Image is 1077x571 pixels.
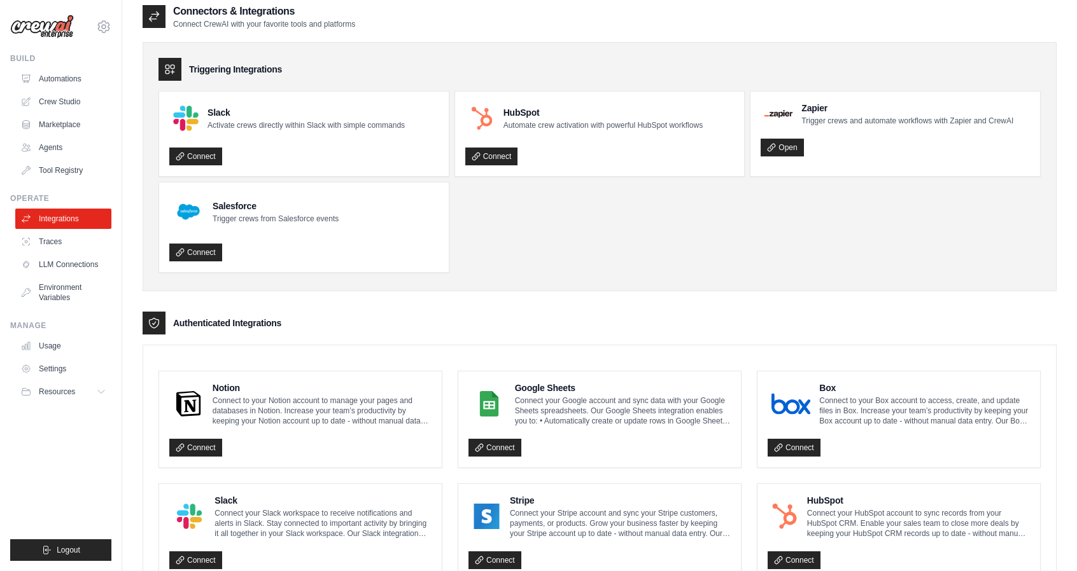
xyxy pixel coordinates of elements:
h3: Authenticated Integrations [173,317,281,329]
h4: Slack [208,106,405,119]
a: Tool Registry [15,160,111,181]
img: HubSpot Logo [771,504,798,529]
h4: Box [819,382,1030,394]
a: Connect [468,551,521,569]
p: Trigger crews and automate workflows with Zapier and CrewAI [801,116,1013,126]
p: Connect to your Notion account to manage your pages and databases in Notion. Increase your team’s... [213,396,432,426]
img: Slack Logo [173,504,206,529]
img: Google Sheets Logo [472,391,506,416]
p: Connect to your Box account to access, create, and update files in Box. Increase your team’s prod... [819,396,1030,426]
p: Activate crews directly within Slack with simple commands [208,120,405,130]
img: Box Logo [771,391,810,416]
p: Connect CrewAI with your favorite tools and platforms [173,19,355,29]
h4: HubSpot [807,494,1030,507]
a: Integrations [15,209,111,229]
a: Agents [15,137,111,158]
img: Notion Logo [173,391,204,416]
div: Operate [10,193,111,203]
button: Logout [10,539,111,561]
a: Settings [15,359,111,379]
img: Stripe Logo [472,504,501,529]
h4: Stripe [510,494,731,507]
p: Connect your Stripe account and sync your Stripe customers, payments, or products. Grow your busi... [510,508,731,539]
img: Logo [10,15,74,39]
button: Resources [15,382,111,402]
span: Resources [39,387,75,397]
h4: Zapier [801,102,1013,114]
a: Connect [768,551,820,569]
h3: Triggering Integrations [189,63,282,76]
a: Marketplace [15,114,111,135]
a: Traces [15,231,111,252]
h4: Notion [213,382,432,394]
img: HubSpot Logo [469,106,495,131]
h4: Google Sheets [515,382,731,394]
p: Connect your Slack workspace to receive notifications and alerts in Slack. Stay connected to impo... [215,508,432,539]
img: Slack Logo [173,106,199,131]
a: LLM Connections [15,254,111,275]
span: Logout [57,545,80,555]
a: Connect [169,439,222,457]
h2: Connectors & Integrations [173,4,355,19]
a: Connect [169,551,222,569]
p: Trigger crews from Salesforce events [213,214,339,224]
p: Automate crew activation with powerful HubSpot workflows [503,120,703,130]
h4: HubSpot [503,106,703,119]
a: Usage [15,336,111,356]
a: Connect [169,148,222,165]
div: Build [10,53,111,64]
p: Connect your HubSpot account to sync records from your HubSpot CRM. Enable your sales team to clo... [807,508,1030,539]
h4: Slack [215,494,432,507]
a: Connect [465,148,518,165]
a: Open [761,139,803,156]
img: Zapier Logo [764,110,792,118]
a: Connect [768,439,820,457]
img: Salesforce Logo [173,196,204,227]
a: Connect [169,244,222,261]
a: Crew Studio [15,92,111,112]
a: Environment Variables [15,277,111,308]
a: Connect [468,439,521,457]
a: Automations [15,69,111,89]
div: Manage [10,320,111,331]
h4: Salesforce [213,200,339,212]
p: Connect your Google account and sync data with your Google Sheets spreadsheets. Our Google Sheets... [515,396,731,426]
